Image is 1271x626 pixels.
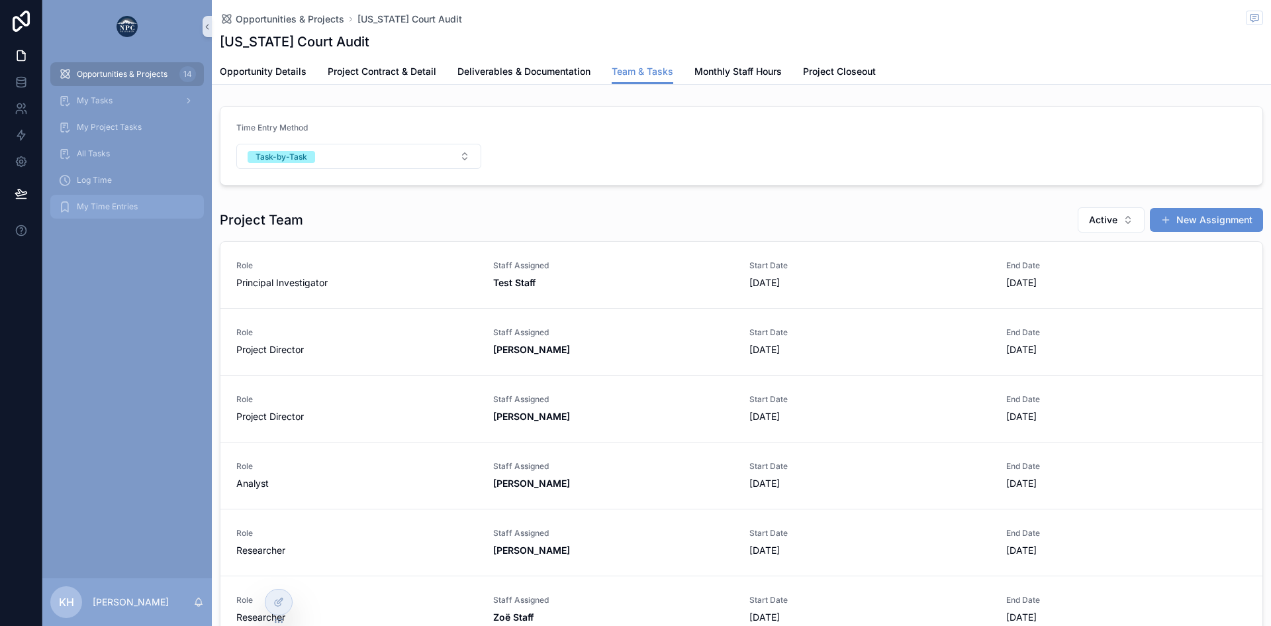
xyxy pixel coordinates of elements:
[457,60,590,86] a: Deliverables & Documentation
[357,13,462,26] a: [US_STATE] Court Audit
[749,595,990,605] span: Start Date
[1150,208,1263,232] button: New Assignment
[803,60,876,86] a: Project Closeout
[1089,213,1117,227] span: Active
[493,277,536,288] strong: Test Staff
[236,410,304,423] span: Project Director
[749,544,990,557] span: [DATE]
[493,595,734,605] span: Staff Assigned
[220,13,344,26] a: Opportunities & Projects
[77,175,112,185] span: Log Time
[749,410,990,423] span: [DATE]
[50,89,204,113] a: My Tasks
[493,528,734,539] span: Staff Assigned
[749,477,990,490] span: [DATE]
[803,65,876,78] span: Project Closeout
[749,343,990,356] span: [DATE]
[256,151,307,163] div: Task-by-Task
[77,201,138,212] span: My Time Entries
[236,276,328,289] span: Principal Investigator
[236,343,304,356] span: Project Director
[220,375,1262,442] a: RoleProject DirectorStaff Assigned[PERSON_NAME]Start Date[DATE]End Date[DATE]
[328,60,436,86] a: Project Contract & Detail
[1006,611,1247,624] span: [DATE]
[220,60,306,86] a: Opportunity Details
[117,16,138,37] img: App logo
[749,611,990,624] span: [DATE]
[493,344,570,355] strong: [PERSON_NAME]
[220,65,306,78] span: Opportunity Details
[77,95,113,106] span: My Tasks
[236,327,477,338] span: Role
[50,62,204,86] a: Opportunities & Projects14
[50,168,204,192] a: Log Time
[749,327,990,338] span: Start Date
[493,478,570,489] strong: [PERSON_NAME]
[220,509,1262,576] a: RoleResearcherStaff Assigned[PERSON_NAME]Start Date[DATE]End Date[DATE]
[179,66,196,82] div: 14
[220,32,369,51] h1: [US_STATE] Court Audit
[694,65,782,78] span: Monthly Staff Hours
[93,596,169,609] p: [PERSON_NAME]
[493,545,570,556] strong: [PERSON_NAME]
[1006,260,1247,271] span: End Date
[50,142,204,166] a: All Tasks
[1006,528,1247,539] span: End Date
[220,242,1262,308] a: RolePrincipal InvestigatorStaff AssignedTest StaffStart Date[DATE]End Date[DATE]
[220,211,303,229] h1: Project Team
[236,611,285,624] span: Researcher
[236,13,344,26] span: Opportunities & Projects
[236,528,477,539] span: Role
[236,123,308,132] span: Time Entry Method
[220,442,1262,509] a: RoleAnalystStaff Assigned[PERSON_NAME]Start Date[DATE]End Date[DATE]
[236,477,269,490] span: Analyst
[493,411,570,422] strong: [PERSON_NAME]
[59,594,74,610] span: KH
[236,260,477,271] span: Role
[50,195,204,219] a: My Time Entries
[612,65,673,78] span: Team & Tasks
[493,260,734,271] span: Staff Assigned
[1006,276,1247,289] span: [DATE]
[236,595,477,605] span: Role
[50,115,204,139] a: My Project Tasks
[77,69,167,79] span: Opportunities & Projects
[1078,207,1145,233] button: Select Button
[1006,477,1247,490] span: [DATE]
[749,276,990,289] span: [DATE]
[1006,394,1247,405] span: End Date
[220,308,1262,375] a: RoleProject DirectorStaff Assigned[PERSON_NAME]Start Date[DATE]End Date[DATE]
[749,528,990,539] span: Start Date
[77,122,142,132] span: My Project Tasks
[612,60,673,85] a: Team & Tasks
[236,144,481,169] button: Select Button
[236,461,477,472] span: Role
[749,394,990,405] span: Start Date
[42,53,212,236] div: scrollable content
[328,65,436,78] span: Project Contract & Detail
[236,544,285,557] span: Researcher
[1006,544,1247,557] span: [DATE]
[1006,461,1247,472] span: End Date
[749,461,990,472] span: Start Date
[457,65,590,78] span: Deliverables & Documentation
[1006,327,1247,338] span: End Date
[493,327,734,338] span: Staff Assigned
[1006,595,1247,605] span: End Date
[749,260,990,271] span: Start Date
[694,60,782,86] a: Monthly Staff Hours
[493,394,734,405] span: Staff Assigned
[1006,343,1247,356] span: [DATE]
[1006,410,1247,423] span: [DATE]
[236,394,477,405] span: Role
[493,611,534,623] strong: Zoë Staff
[77,148,110,159] span: All Tasks
[493,461,734,472] span: Staff Assigned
